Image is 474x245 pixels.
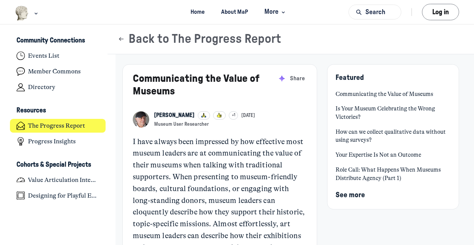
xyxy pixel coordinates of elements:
[336,151,450,159] a: Your Expertise Is Not an Outcome
[10,119,106,133] a: The Progress Report
[10,135,106,149] a: Progress Insights
[10,65,106,79] a: Member Commons
[288,73,307,84] button: Share
[15,6,29,21] img: Museums as Progress logo
[28,192,99,200] h4: Designing for Playful Engagement
[16,37,85,45] h3: Community Connections
[264,7,287,17] span: More
[154,111,255,128] button: View John H Falk profile+1[DATE]Museum User Researcher
[349,5,401,19] button: Search
[336,191,365,199] span: See more
[336,189,365,201] button: See more
[290,75,305,83] span: Share
[214,5,254,19] a: About MaP
[258,5,290,19] button: More
[10,104,106,117] button: ResourcesCollapse space
[28,83,55,91] h4: Directory
[422,4,459,20] button: Log in
[16,161,91,169] h3: Cohorts & Special Projects
[276,73,288,84] button: Summarize
[10,173,106,187] a: Value Articulation Intensive (Cultural Leadership Lab)
[108,24,474,54] header: Page Header
[154,121,209,128] button: Museum User Researcher
[133,111,149,128] a: View John H Falk profile
[117,32,281,47] button: Back to The Progress Report
[28,68,81,75] h4: Member Commons
[184,5,211,19] a: Home
[15,5,40,21] button: Museums as Progress logo
[28,138,76,145] h4: Progress Insights
[241,112,255,119] a: [DATE]
[10,158,106,171] button: Cohorts & Special ProjectsCollapse space
[336,105,450,121] a: Is Your Museum Celebrating the Wrong Victories?
[232,112,235,118] span: +1
[336,166,450,182] a: Role Call: What Happens When Museums Distribute Agency (Part 1)
[336,128,450,144] a: How can we collect qualitative data without using surveys?
[133,73,260,96] a: Communicating the Value of Museums
[10,188,106,203] a: Designing for Playful Engagement
[10,49,106,63] a: Events List
[336,90,450,99] a: Communicating the Value of Museums
[10,34,106,47] button: Community ConnectionsCollapse space
[28,176,99,184] h4: Value Articulation Intensive (Cultural Leadership Lab)
[10,80,106,94] a: Directory
[28,122,85,130] h4: The Progress Report
[336,74,364,81] span: Featured
[16,107,46,115] h3: Resources
[154,111,194,120] a: View John H Falk profile
[28,52,59,60] h4: Events List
